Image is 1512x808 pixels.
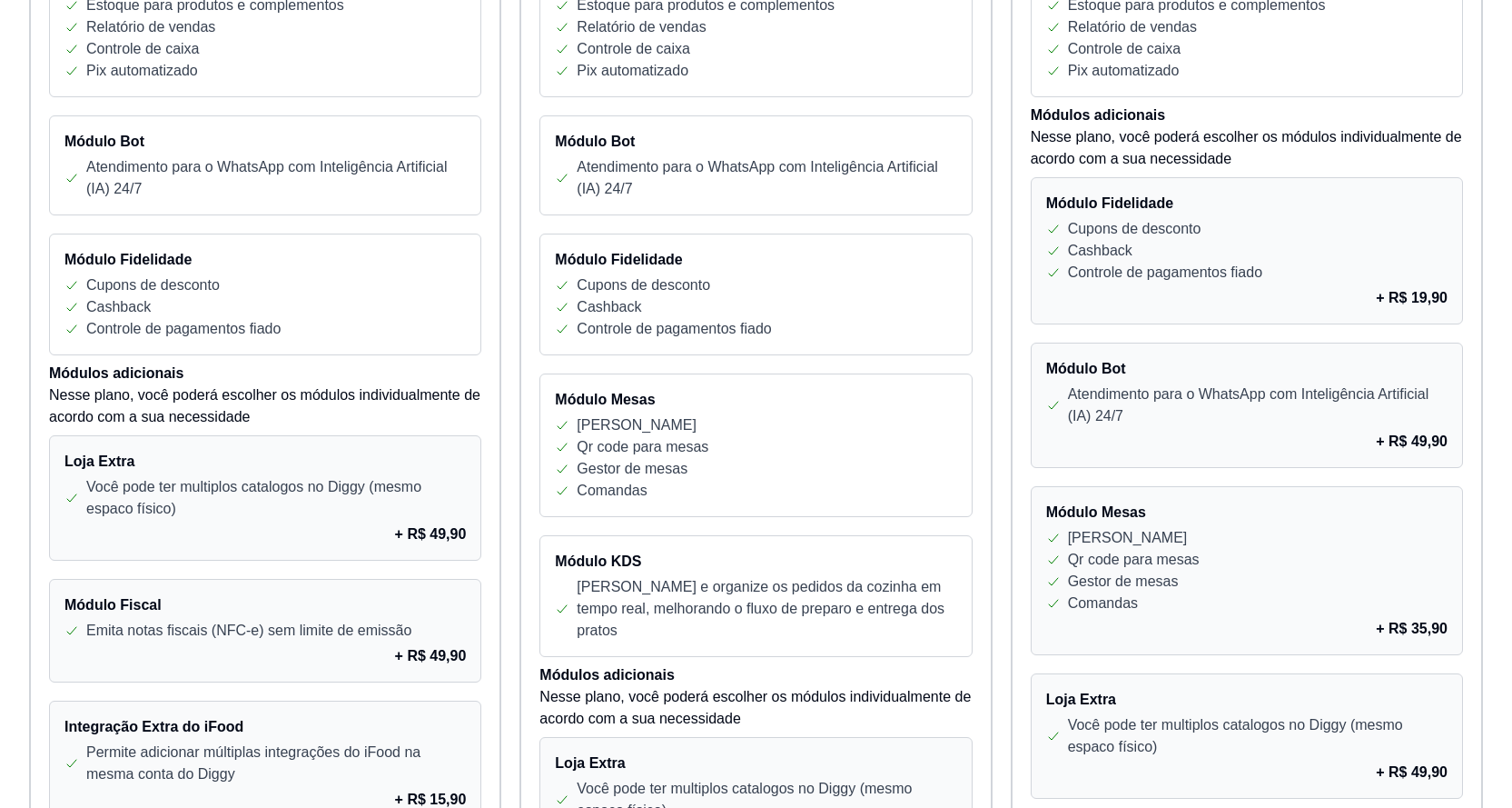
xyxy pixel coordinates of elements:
h4: Módulo Fiscal [64,594,466,616]
p: Permite adicionar múltiplas integrações do iFood na mesma conta do Diggy [86,742,466,785]
p: Cupons de desconto [86,274,220,296]
h4: Integração Extra do iFood [64,716,466,738]
h4: Módulo Fidelidade [1046,193,1448,214]
h4: Módulo Mesas [555,389,956,411]
h4: Módulos adicionais [1031,105,1463,126]
h4: Módulo Bot [555,131,956,153]
p: Emita notas fiscais (NFC-e) sem limite de emissão [86,620,411,642]
p: Controle de pagamentos fiado [1068,262,1262,284]
p: Pix automatizado [86,60,198,82]
p: + R$ 49,90 [1376,431,1448,453]
p: Cashback [577,296,641,318]
h4: Loja Extra [64,451,466,473]
p: Relatório de vendas [86,16,215,38]
p: Controle de caixa [86,38,200,60]
p: Você pode ter multiplos catalogos no Diggy (mesmo espaco físico) [86,476,466,520]
p: Pix automatizado [577,60,688,82]
p: Comandas [577,480,647,502]
p: [PERSON_NAME] e organize os pedidos da cozinha em tempo real, melhorando o fluxo de preparo e ent... [577,576,956,642]
p: Cupons de desconto [577,274,710,296]
h4: Módulo Bot [64,131,466,153]
p: Atendimento para o WhatsApp com Inteligência Artificial (IA) 24/7 [1068,384,1448,427]
p: + R$ 35,90 [1376,618,1448,640]
h4: Módulo Fidelidade [555,249,956,271]
h4: Módulos adicionais [49,363,481,384]
h4: Loja Extra [555,753,956,774]
p: Controle de pagamentos fiado [86,318,281,340]
p: Cashback [86,296,151,318]
p: + R$ 49,90 [395,645,467,667]
p: Relatório de vendas [1068,16,1197,38]
p: Atendimento para o WhatsApp com Inteligência Artificial (IA) 24/7 [577,156,956,200]
p: Gestor de mesas [577,458,687,480]
h4: Módulo Mesas [1046,502,1448,524]
p: Comandas [1068,593,1138,614]
p: Você pode ter multiplos catalogos no Diggy (mesmo espaco físico) [1068,714,1448,758]
p: + R$ 49,90 [395,524,467,545]
p: Relatório de vendas [577,16,706,38]
p: Nesse plano, você poderá escolher os módulos individualmente de acordo com a sua necessidade [539,686,972,730]
p: [PERSON_NAME] [577,414,697,436]
h4: Módulo Fidelidade [64,249,466,271]
p: Nesse plano, você poderá escolher os módulos individualmente de acordo com a sua necessidade [1031,126,1463,170]
p: Atendimento para o WhatsApp com Inteligência Artificial (IA) 24/7 [86,156,466,200]
p: Controle de caixa [1068,38,1181,60]
h4: Módulo KDS [555,551,956,573]
p: Cupons de desconto [1068,218,1201,240]
p: Nesse plano, você poderá escolher os módulos individualmente de acordo com a sua necessidade [49,384,481,428]
p: Controle de caixa [577,38,690,60]
p: + R$ 49,90 [1376,762,1448,783]
p: Qr code para mesas [1068,549,1200,571]
p: Gestor de mesas [1068,571,1179,593]
p: Cashback [1068,240,1132,262]
p: Qr code para mesas [577,436,708,458]
h4: Loja Extra [1046,689,1448,711]
h4: Módulos adicionais [539,664,972,686]
p: + R$ 19,90 [1376,287,1448,309]
p: Controle de pagamentos fiado [577,318,771,340]
h4: Módulo Bot [1046,358,1448,380]
p: Pix automatizado [1068,60,1180,82]
p: [PERSON_NAME] [1068,527,1188,549]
